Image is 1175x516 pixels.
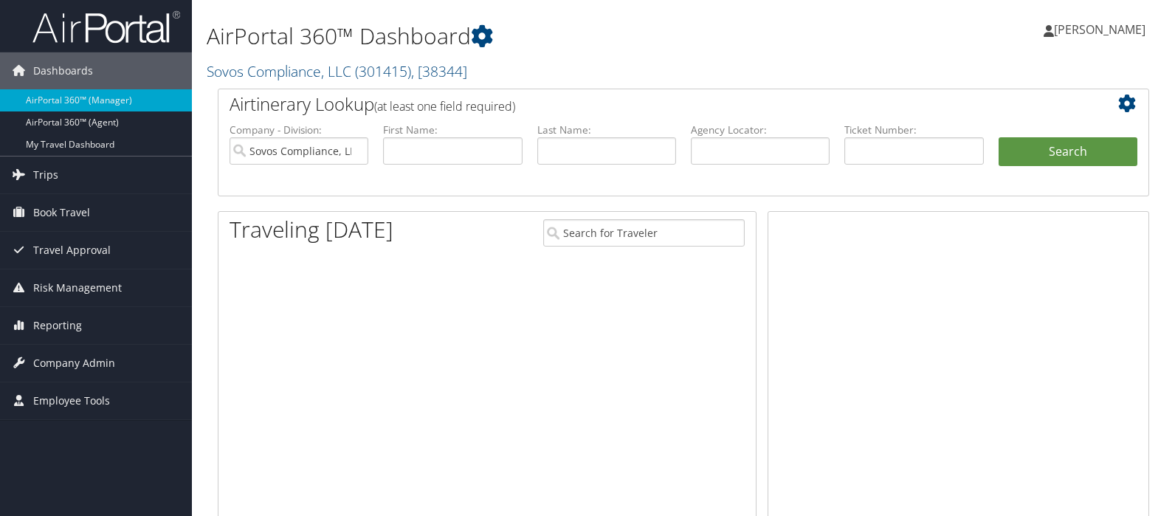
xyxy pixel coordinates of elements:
span: Company Admin [33,345,115,382]
span: ( 301415 ) [355,61,411,81]
a: [PERSON_NAME] [1044,7,1160,52]
input: Search for Traveler [543,219,745,247]
label: First Name: [383,123,522,137]
span: Dashboards [33,52,93,89]
span: Travel Approval [33,232,111,269]
button: Search [999,137,1137,167]
span: Reporting [33,307,82,344]
label: Ticket Number: [844,123,983,137]
span: Employee Tools [33,382,110,419]
span: Book Travel [33,194,90,231]
h1: Traveling [DATE] [230,214,393,245]
label: Company - Division: [230,123,368,137]
span: [PERSON_NAME] [1054,21,1145,38]
img: airportal-logo.png [32,10,180,44]
label: Agency Locator: [691,123,830,137]
span: Trips [33,156,58,193]
span: , [ 38344 ] [411,61,467,81]
span: Risk Management [33,269,122,306]
h1: AirPortal 360™ Dashboard [207,21,842,52]
h2: Airtinerary Lookup [230,92,1060,117]
a: Sovos Compliance, LLC [207,61,467,81]
label: Last Name: [537,123,676,137]
span: (at least one field required) [374,98,515,114]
